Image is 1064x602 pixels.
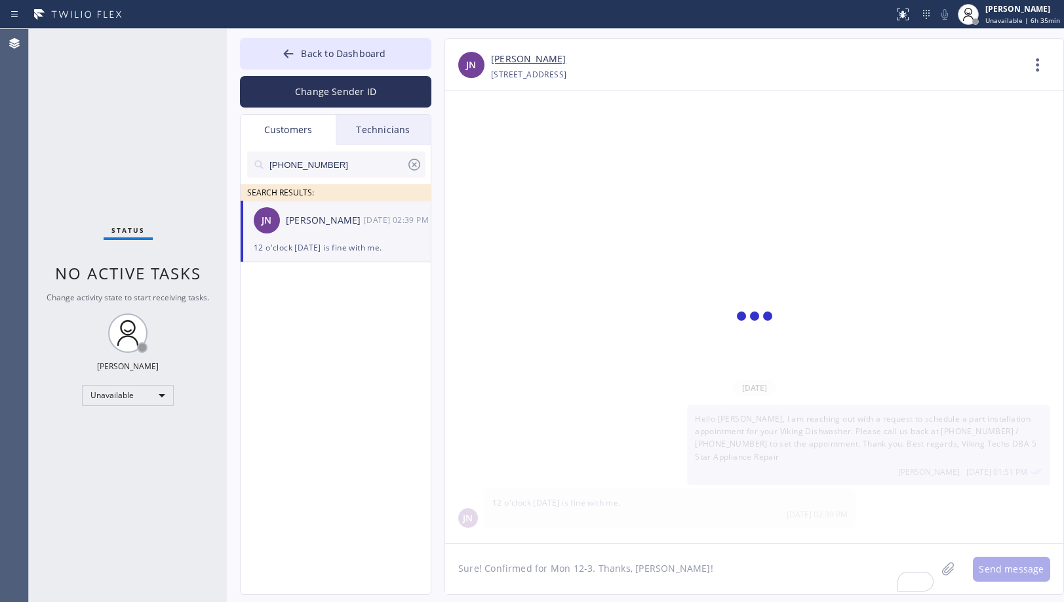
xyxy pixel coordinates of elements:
div: Customers [241,115,336,145]
button: Change Sender ID [240,76,431,108]
div: Unavailable [82,385,174,406]
span: JN [466,58,476,73]
div: 08/21/2025 9:39 AM [364,212,432,228]
a: [PERSON_NAME] [491,52,566,67]
div: 12 o'clock [DATE] is fine with me. [254,240,418,255]
button: Back to Dashboard [240,38,431,70]
div: [PERSON_NAME] [286,213,364,228]
span: Back to Dashboard [301,47,385,60]
textarea: To enrich screen reader interactions, please activate Accessibility in Grammarly extension settings [445,544,936,594]
div: [PERSON_NAME] [985,3,1060,14]
span: JN [262,213,271,228]
div: [PERSON_NAME] [97,361,159,372]
span: Unavailable | 6h 35min [985,16,1060,25]
span: No active tasks [55,262,201,284]
button: Mute [936,5,954,24]
span: SEARCH RESULTS: [247,187,314,198]
button: Send message [973,557,1050,582]
div: [STREET_ADDRESS] [491,67,566,82]
div: Technicians [336,115,431,145]
span: Status [111,226,145,235]
span: Change activity state to start receiving tasks. [47,292,209,303]
input: Search [268,151,406,178]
